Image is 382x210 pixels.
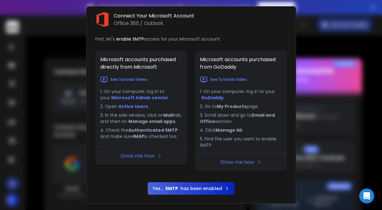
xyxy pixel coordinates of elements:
h1: Microsoft accounts purchased from GoDaddy [195,51,287,76]
li: 2. Go to page. [200,103,282,110]
a: Microsoft Admin center. [111,95,170,101]
li: 1. On your computer, log in to your [200,88,282,101]
h1: Microsoft accounts purchased directly from Microsoft [95,51,187,76]
p: See Tutorial Video [110,77,147,82]
li: 2. Open [100,103,182,110]
li: 1. On your computer, log in to your [100,88,182,101]
span: enable SMTP [116,36,144,42]
a: Show me how [220,159,254,166]
b: Manage All. [216,127,243,133]
b: SMTP [165,185,178,192]
button: Yes ,SMTPhas been enabled [148,182,235,195]
li: 3. Scroll down and go to section. [200,112,282,125]
li: 5. Find the user you want to enable SMTP [200,136,282,148]
b: IMAP [133,133,144,139]
p: Office 365 / Outlook [114,20,194,27]
li: 4. Click [200,127,282,133]
b: Manage email apps. [128,118,176,125]
li: 3. In the side window, click on tab, and then on [100,112,182,125]
h1: Connect Your Microsoft Account [114,12,194,20]
b: Authenticated SMTP [128,127,178,133]
b: My Products [217,103,246,110]
a: Show me how [121,152,155,159]
b: Email and Office [200,112,276,125]
a: GoDaddy [201,95,224,101]
a: Active Users. [118,103,149,110]
div: Open Intercom Messenger [359,188,374,203]
p: See Tutorial Video [210,77,247,82]
li: 4. Check the and make sure is checked too. [100,127,182,139]
b: Mail [164,112,173,118]
p: First, let's access for your Microsoft account. [95,36,287,42]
